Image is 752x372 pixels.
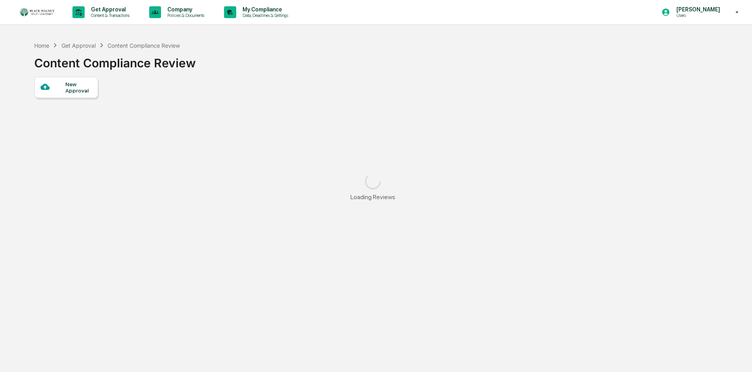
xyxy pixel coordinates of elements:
p: Company [161,6,208,13]
img: logo [19,7,57,17]
div: New Approval [65,81,92,94]
div: Get Approval [61,42,96,49]
div: Content Compliance Review [107,42,180,49]
div: Loading Reviews [350,193,395,201]
p: Get Approval [85,6,133,13]
p: [PERSON_NAME] [670,6,724,13]
div: Home [34,42,49,49]
p: Users [670,13,724,18]
p: Policies & Documents [161,13,208,18]
div: Content Compliance Review [34,50,196,70]
p: My Compliance [236,6,292,13]
p: Data, Deadlines & Settings [236,13,292,18]
p: Content & Transactions [85,13,133,18]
